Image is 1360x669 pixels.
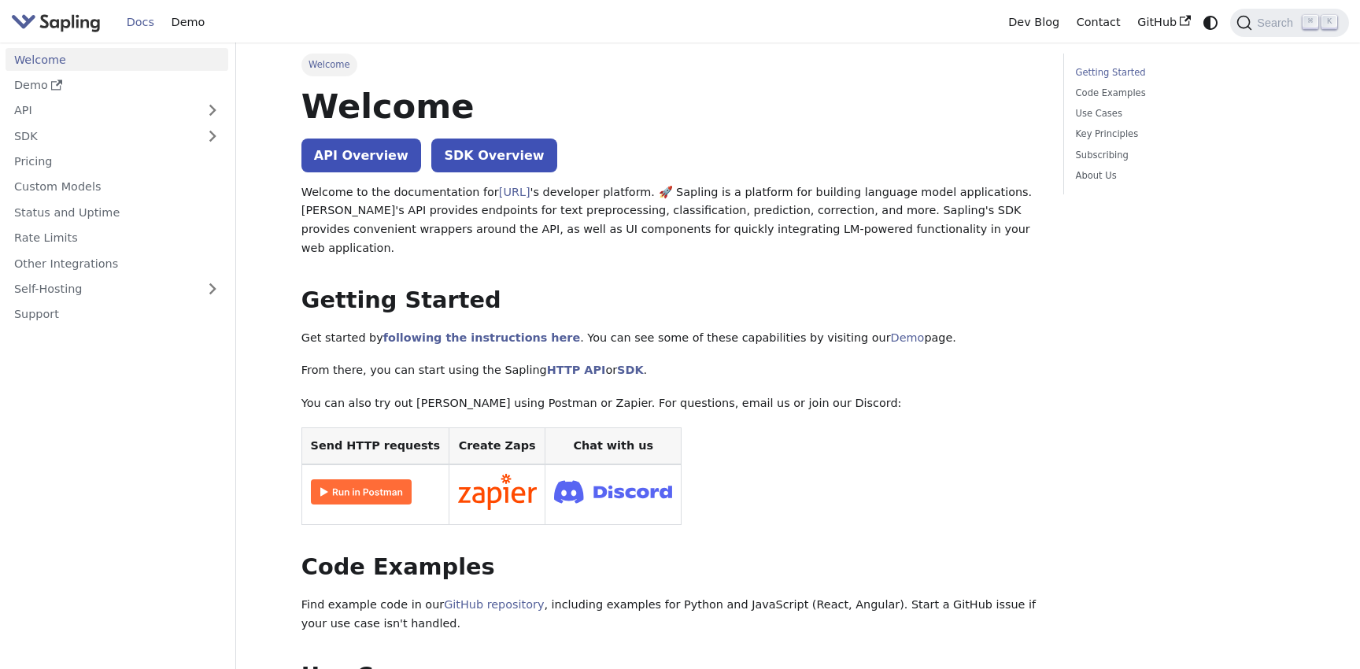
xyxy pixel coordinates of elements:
a: HTTP API [547,364,606,376]
a: Demo [163,10,213,35]
h2: Getting Started [301,286,1041,315]
th: Chat with us [545,427,682,464]
a: Pricing [6,150,228,173]
img: Join Discord [554,475,672,508]
span: Welcome [301,54,357,76]
a: API Overview [301,139,421,172]
a: Status and Uptime [6,201,228,224]
a: Dev Blog [1000,10,1067,35]
button: Expand sidebar category 'SDK' [197,124,228,147]
th: Create Zaps [449,427,545,464]
a: Other Integrations [6,252,228,275]
a: GitHub [1129,10,1199,35]
a: About Us [1076,168,1289,183]
a: Contact [1068,10,1129,35]
kbd: K [1321,15,1337,29]
a: [URL] [499,186,530,198]
a: Code Examples [1076,86,1289,101]
a: Welcome [6,48,228,71]
p: You can also try out [PERSON_NAME] using Postman or Zapier. For questions, email us or join our D... [301,394,1041,413]
a: Use Cases [1076,106,1289,121]
a: Sapling.ai [11,11,106,34]
span: Search [1252,17,1303,29]
a: Subscribing [1076,148,1289,163]
a: Demo [891,331,925,344]
a: Getting Started [1076,65,1289,80]
a: Rate Limits [6,227,228,249]
a: SDK Overview [431,139,556,172]
a: Docs [118,10,163,35]
a: SDK [617,364,643,376]
p: Welcome to the documentation for 's developer platform. 🚀 Sapling is a platform for building lang... [301,183,1041,258]
a: Custom Models [6,176,228,198]
img: Connect in Zapier [458,474,537,510]
button: Search (Command+K) [1230,9,1348,37]
th: Send HTTP requests [301,427,449,464]
a: GitHub repository [444,598,544,611]
kbd: ⌘ [1303,15,1318,29]
a: API [6,99,197,122]
h1: Welcome [301,85,1041,128]
h2: Code Examples [301,553,1041,582]
a: Support [6,303,228,326]
a: following the instructions here [383,331,580,344]
a: Demo [6,74,228,97]
a: Key Principles [1076,127,1289,142]
button: Switch between dark and light mode (currently system mode) [1199,11,1222,34]
a: Self-Hosting [6,278,228,301]
p: Find example code in our , including examples for Python and JavaScript (React, Angular). Start a... [301,596,1041,634]
img: Run in Postman [311,479,412,505]
a: SDK [6,124,197,147]
button: Expand sidebar category 'API' [197,99,228,122]
nav: Breadcrumbs [301,54,1041,76]
img: Sapling.ai [11,11,101,34]
p: From there, you can start using the Sapling or . [301,361,1041,380]
p: Get started by . You can see some of these capabilities by visiting our page. [301,329,1041,348]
